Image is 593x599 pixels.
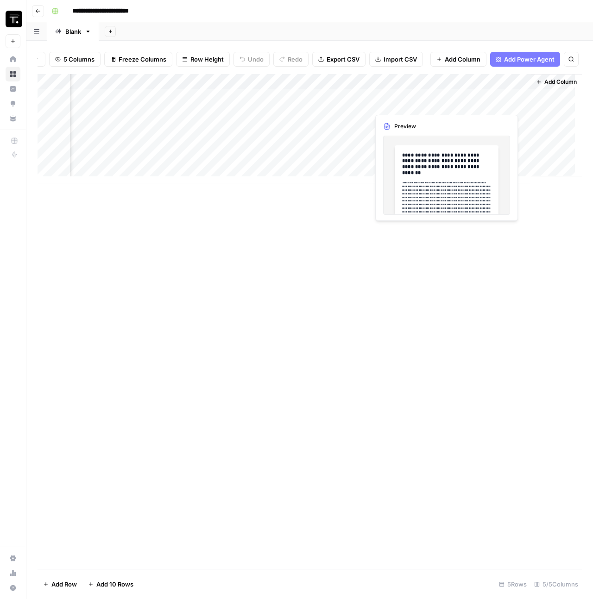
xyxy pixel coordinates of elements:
button: Add Power Agent [490,52,560,67]
button: Workspace: Thoughtspot [6,7,20,31]
a: Home [6,52,20,67]
button: Redo [273,52,309,67]
span: Import CSV [384,55,417,64]
img: Thoughtspot Logo [6,11,22,27]
a: Insights [6,81,20,96]
a: Usage [6,566,20,580]
button: Add Column [532,76,580,88]
a: Settings [6,551,20,566]
button: Add 10 Rows [82,577,139,592]
a: Your Data [6,111,20,126]
button: Help + Support [6,580,20,595]
span: Freeze Columns [119,55,166,64]
button: Freeze Columns [104,52,172,67]
button: Row Height [176,52,230,67]
span: 5 Columns [63,55,95,64]
div: 5/5 Columns [530,577,582,592]
button: Add Column [430,52,486,67]
span: Add 10 Rows [96,580,133,589]
button: Export CSV [312,52,366,67]
span: Add Column [445,55,480,64]
a: Opportunities [6,96,20,111]
span: Export CSV [327,55,360,64]
a: Browse [6,67,20,81]
span: Add Column [544,78,577,86]
span: Redo [288,55,303,64]
button: Add Row [38,577,82,592]
span: Add Row [51,580,77,589]
span: Undo [248,55,264,64]
div: Blank [65,27,81,36]
button: 5 Columns [49,52,101,67]
button: Undo [233,52,270,67]
span: Row Height [190,55,224,64]
span: Add Power Agent [504,55,555,64]
a: Blank [47,22,99,41]
div: 5 Rows [495,577,530,592]
button: Import CSV [369,52,423,67]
